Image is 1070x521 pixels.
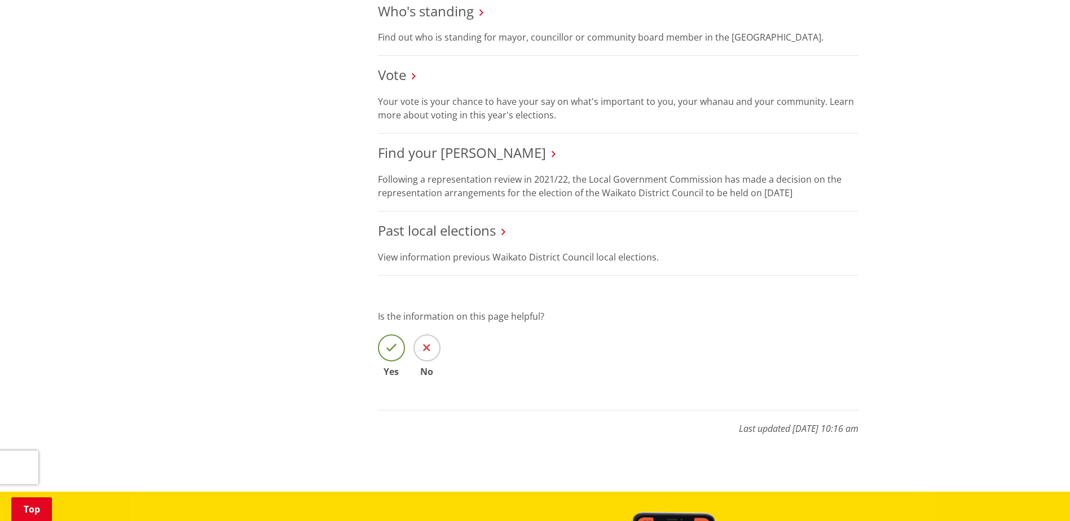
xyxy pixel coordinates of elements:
[378,221,496,240] a: Past local elections
[378,250,858,264] p: View information previous Waikato District Council local elections.
[378,65,406,84] a: Vote
[413,367,441,376] span: No
[378,173,858,200] p: Following a representation review in 2021/22, the Local Government Commission has made a decision...
[378,95,858,122] p: Your vote is your chance to have your say on what's important to you, your whanau and your commun...
[378,410,858,435] p: Last updated [DATE] 10:16 am
[378,310,858,323] p: Is the information on this page helpful?
[378,143,546,162] a: Find your [PERSON_NAME]
[1018,474,1059,514] iframe: Messenger Launcher
[378,367,405,376] span: Yes
[11,497,52,521] a: Top
[378,30,858,44] p: Find out who is standing for mayor, councillor or community board member in the [GEOGRAPHIC_DATA].
[378,2,474,20] a: Who's standing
